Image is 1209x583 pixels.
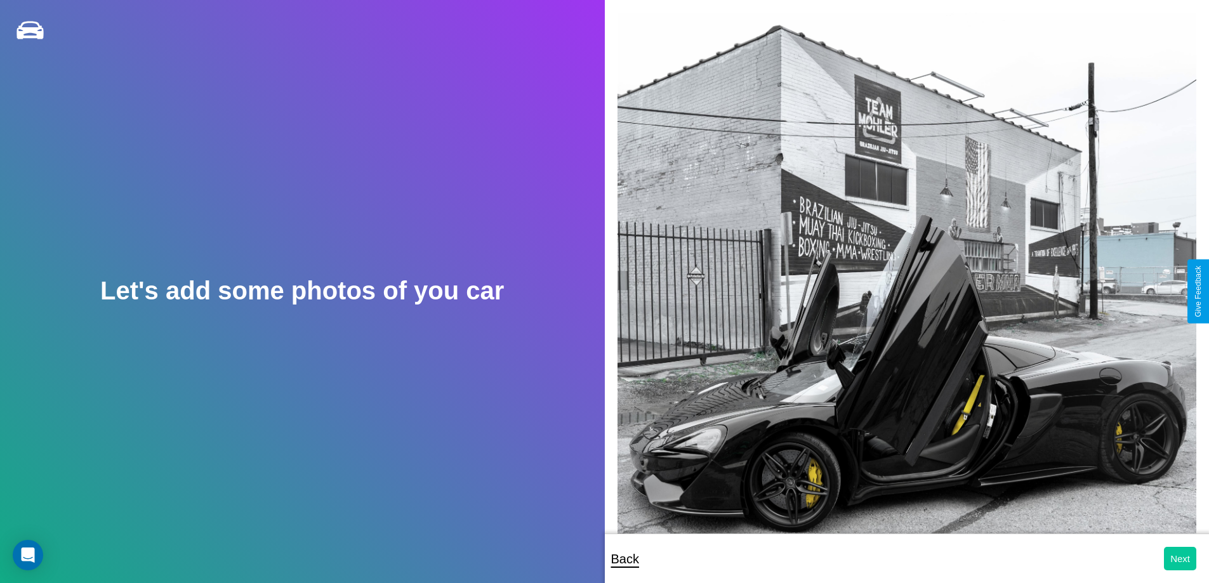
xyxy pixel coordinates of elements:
[13,540,43,570] div: Open Intercom Messenger
[618,13,1197,557] img: posted
[611,547,639,570] p: Back
[1194,266,1203,317] div: Give Feedback
[100,277,504,305] h2: Let's add some photos of you car
[1164,547,1196,570] button: Next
